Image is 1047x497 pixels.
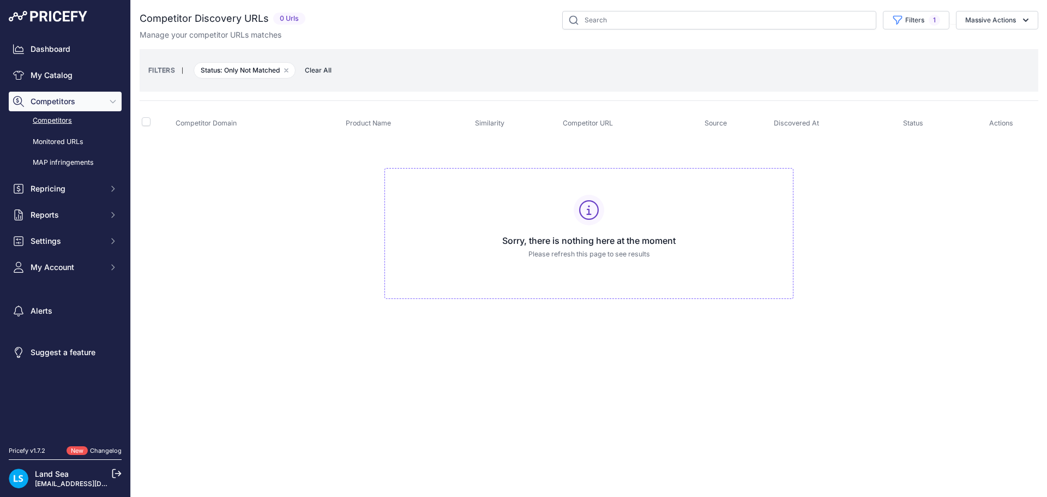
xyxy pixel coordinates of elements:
button: Clear All [299,65,337,76]
h2: Competitor Discovery URLs [140,11,269,26]
button: Repricing [9,179,122,199]
span: Settings [31,236,102,247]
a: [EMAIL_ADDRESS][DOMAIN_NAME] [35,480,149,488]
nav: Sidebar [9,39,122,433]
input: Search [562,11,876,29]
p: Please refresh this page to see results [394,249,784,260]
a: My Catalog [9,65,122,85]
a: Land Sea [35,469,69,478]
span: Discovered At [774,119,819,127]
button: Settings [9,231,122,251]
div: Pricefy v1.7.2 [9,446,45,456]
a: Suggest a feature [9,343,122,362]
h3: Sorry, there is nothing here at the moment [394,234,784,247]
span: 1 [929,15,940,26]
small: | [175,67,190,74]
span: Status [903,119,923,127]
a: Monitored URLs [9,133,122,152]
img: Pricefy Logo [9,11,87,22]
span: Repricing [31,183,102,194]
button: Filters1 [883,11,949,29]
span: New [67,446,88,456]
span: Product Name [346,119,391,127]
span: 0 Urls [273,13,305,25]
span: Competitor URL [563,119,613,127]
button: My Account [9,258,122,277]
span: Competitors [31,96,102,107]
a: Changelog [90,447,122,454]
span: Source [705,119,727,127]
span: Actions [989,119,1013,127]
span: Reports [31,209,102,220]
p: Manage your competitor URLs matches [140,29,281,40]
a: MAP infringements [9,153,122,172]
a: Dashboard [9,39,122,59]
span: Similarity [475,119,504,127]
span: My Account [31,262,102,273]
button: Competitors [9,92,122,111]
a: Competitors [9,111,122,130]
span: Competitor Domain [176,119,237,127]
button: Massive Actions [956,11,1038,29]
a: Alerts [9,301,122,321]
span: Status: Only Not Matched [194,62,296,79]
small: FILTERS [148,66,175,74]
button: Reports [9,205,122,225]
